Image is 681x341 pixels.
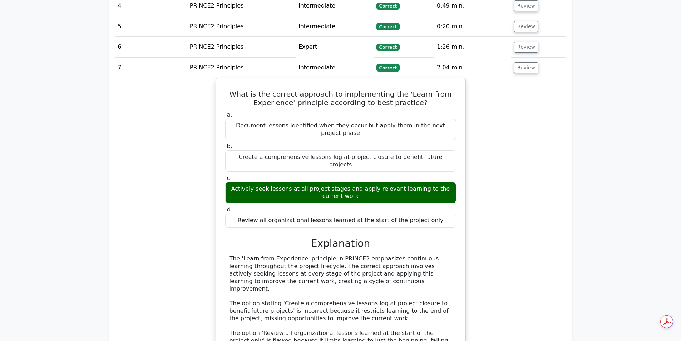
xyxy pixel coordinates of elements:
td: 1:26 min. [434,37,511,57]
div: Document lessons identified when they occur but apply them in the next project phase [225,119,456,140]
span: Correct [376,64,400,71]
td: PRINCE2 Principles [187,16,296,37]
td: 7 [115,58,187,78]
span: Correct [376,3,400,10]
div: Create a comprehensive lessons log at project closure to benefit future projects [225,150,456,172]
h5: What is the correct approach to implementing the 'Learn from Experience' principle according to b... [224,90,457,107]
span: a. [227,111,232,118]
span: Correct [376,44,400,51]
span: d. [227,206,232,213]
td: 2:04 min. [434,58,511,78]
td: Intermediate [296,58,374,78]
span: c. [227,175,232,181]
td: Intermediate [296,16,374,37]
td: Expert [296,37,374,57]
button: Review [514,62,538,73]
div: Review all organizational lessons learned at the start of the project only [225,214,456,228]
td: 5 [115,16,187,37]
div: Actively seek lessons at all project stages and apply relevant learning to the current work [225,182,456,204]
button: Review [514,21,538,32]
td: 0:20 min. [434,16,511,37]
button: Review [514,42,538,53]
button: Review [514,0,538,11]
h3: Explanation [230,238,452,250]
td: 6 [115,37,187,57]
span: Correct [376,23,400,30]
td: PRINCE2 Principles [187,37,296,57]
td: PRINCE2 Principles [187,58,296,78]
span: b. [227,143,232,150]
